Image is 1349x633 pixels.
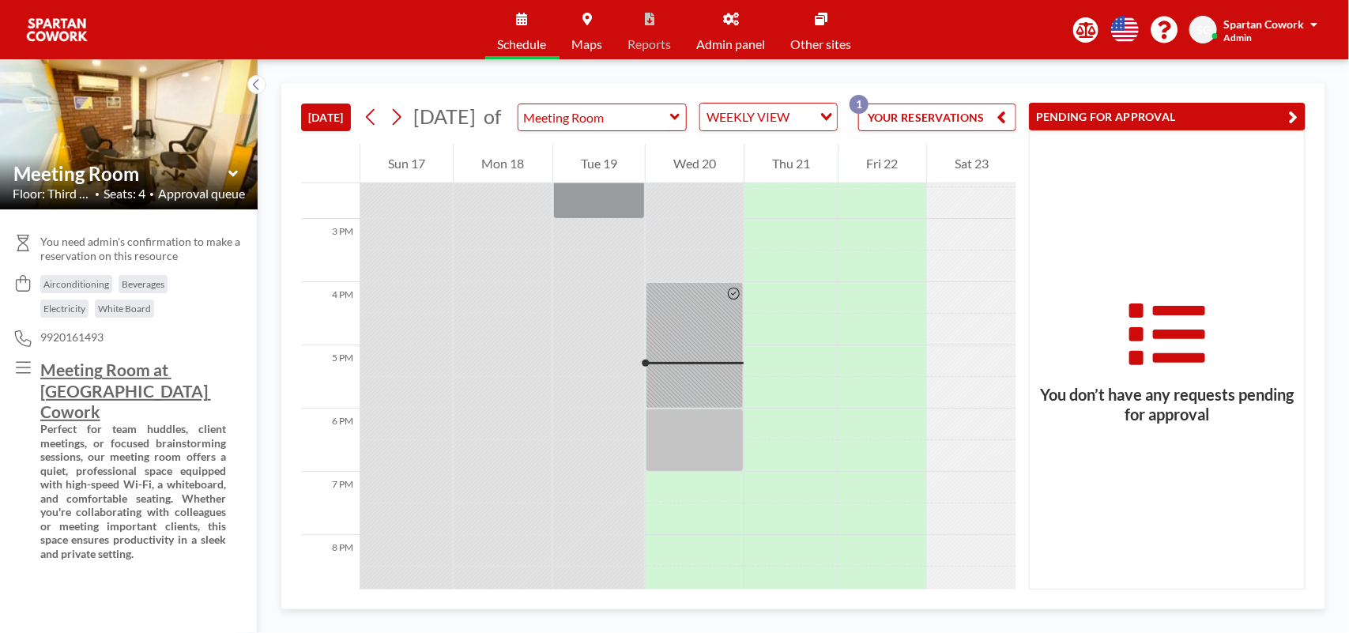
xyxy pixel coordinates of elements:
span: 9920161493 [40,330,104,345]
div: Thu 21 [744,144,838,183]
span: Floor: Third Flo... [13,186,91,202]
div: 6 PM [301,409,360,472]
div: 5 PM [301,345,360,409]
button: PENDING FOR APPROVAL [1029,103,1306,130]
input: Search for option [794,107,811,127]
span: Electricity [43,303,85,315]
h3: You don’t have any requests pending for approval [1030,385,1305,424]
div: 8 PM [301,535,360,598]
span: WEEKLY VIEW [703,107,793,127]
div: Wed 20 [646,144,744,183]
span: • [95,189,100,199]
div: 4 PM [301,282,360,345]
span: • [149,189,154,199]
div: Sat 23 [927,144,1016,183]
span: of [484,104,501,129]
button: YOUR RESERVATIONS1 [858,104,1016,131]
div: Fri 22 [838,144,925,183]
div: Sun 17 [360,144,453,183]
div: 2 PM [301,156,360,219]
strong: Perfect for team huddles, client meetings, or focused brainstorming sessions, our meeting room of... [40,422,228,560]
input: Meeting Room [13,162,228,185]
div: Tue 19 [553,144,645,183]
span: Reports [628,38,672,51]
img: organization-logo [25,14,89,46]
span: Admin panel [697,38,766,51]
div: Search for option [700,104,837,130]
span: Spartan Cowork [1223,17,1304,31]
span: Maps [572,38,603,51]
div: 3 PM [301,219,360,282]
span: Seats: 4 [104,186,145,202]
button: [DATE] [301,104,351,131]
p: 1 [850,95,869,114]
u: Meeting Room at [GEOGRAPHIC_DATA] Cowork [40,360,211,421]
div: 7 PM [301,472,360,535]
span: Approval queue [158,186,245,202]
span: You need admin's confirmation to make a reservation on this resource [40,235,245,262]
span: Schedule [498,38,547,51]
span: Other sites [791,38,852,51]
span: [DATE] [413,104,476,128]
div: Mon 18 [454,144,552,183]
input: Meeting Room [518,104,670,130]
span: White Board [98,303,151,315]
span: Beverages [122,278,164,290]
span: Airconditioning [43,278,109,290]
span: SC [1196,23,1210,37]
span: Admin [1223,32,1252,43]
